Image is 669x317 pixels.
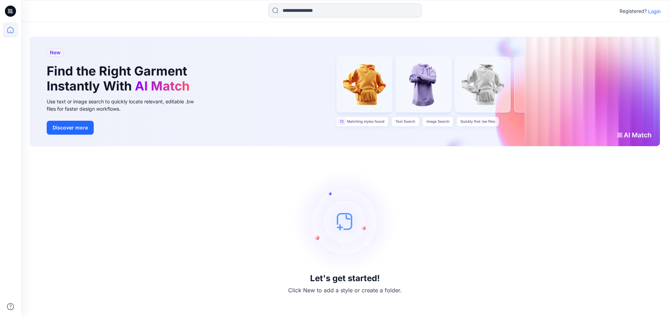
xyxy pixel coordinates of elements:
[648,8,661,15] p: Login
[288,286,402,294] p: Click New to add a style or create a folder.
[293,169,397,274] img: empty-state-image.svg
[620,7,647,15] p: Registered?
[135,78,190,94] span: AI Match
[47,121,94,135] button: Discover more
[50,48,61,57] span: New
[47,98,203,112] div: Use text or image search to quickly locate relevant, editable .bw files for faster design workflows.
[310,274,380,283] h3: Let's get started!
[47,64,193,94] h1: Find the Right Garment Instantly With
